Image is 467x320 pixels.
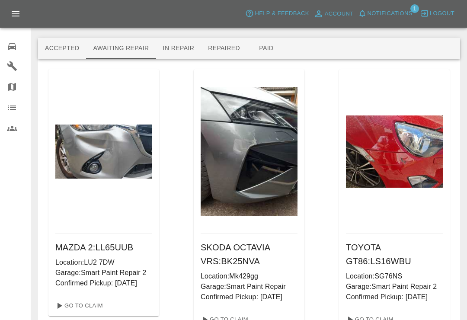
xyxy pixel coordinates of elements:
[430,9,454,19] span: Logout
[201,292,297,302] p: Confirmed Pickup: [DATE]
[368,9,413,19] span: Notifications
[86,38,156,59] button: Awaiting Repair
[201,282,297,292] p: Garage: Smart Paint Repair
[346,240,443,268] h6: TOYOTA GT86 : LS16WBU
[201,38,247,59] button: Repaired
[55,278,152,288] p: Confirmed Pickup: [DATE]
[247,38,286,59] button: Paid
[201,271,297,282] p: Location: Mk429gg
[418,7,457,20] button: Logout
[243,7,311,20] button: Help & Feedback
[55,268,152,278] p: Garage: Smart Paint Repair 2
[311,7,356,21] a: Account
[38,38,86,59] button: Accepted
[255,9,309,19] span: Help & Feedback
[346,271,443,282] p: Location: SG76NS
[346,282,443,292] p: Garage: Smart Paint Repair 2
[410,4,419,13] span: 1
[52,299,105,313] a: Go To Claim
[55,240,152,254] h6: MAZDA 2 : LL65UUB
[346,292,443,302] p: Confirmed Pickup: [DATE]
[325,9,354,19] span: Account
[356,7,415,20] button: Notifications
[201,240,297,268] h6: SKODA OCTAVIA VRS : BK25NVA
[55,257,152,268] p: Location: LU2 7DW
[5,3,26,24] button: Open drawer
[156,38,202,59] button: In Repair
